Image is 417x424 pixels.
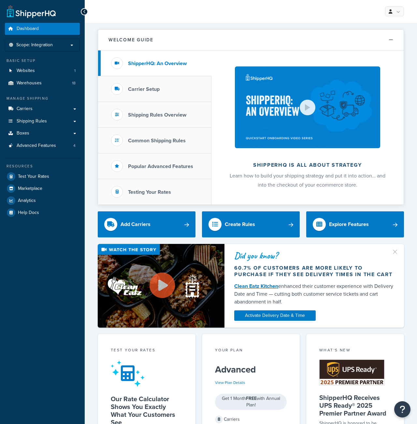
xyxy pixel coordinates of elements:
div: Your Plan [215,347,287,355]
h3: Common Shipping Rules [128,138,186,144]
li: Warehouses [5,77,80,89]
div: Explore Features [329,220,369,229]
img: ShipperHQ is all about strategy [235,66,380,148]
div: Basic Setup [5,58,80,64]
h3: Carrier Setup [128,86,160,92]
h2: Welcome Guide [108,37,153,42]
a: Warehouses18 [5,77,80,89]
span: Marketplace [18,186,42,191]
span: Test Your Rates [18,174,49,179]
span: 1 [74,68,76,74]
div: Test your rates [111,347,182,355]
div: Get 1 Month with Annual Plan! [215,394,287,410]
div: Create Rules [225,220,255,229]
li: Advanced Features [5,140,80,152]
span: Advanced Features [17,143,56,148]
strong: FREE [246,395,257,402]
a: Add Carriers [98,211,195,237]
span: 8 [215,416,223,423]
h3: Testing Your Rates [128,189,171,195]
span: 4 [73,143,76,148]
button: Welcome Guide [98,30,404,50]
a: Clean Eatz Kitchen [234,282,278,290]
a: Marketplace [5,183,80,194]
div: enhanced their customer experience with Delivery Date and Time — cutting both customer service ti... [234,282,394,306]
span: Scope: Integration [16,42,53,48]
a: Shipping Rules [5,115,80,127]
a: Advanced Features4 [5,140,80,152]
span: Analytics [18,198,36,204]
h5: Advanced [215,364,287,375]
a: Boxes [5,127,80,139]
button: Open Resource Center [394,401,410,417]
div: What's New [319,347,391,355]
span: Websites [17,68,35,74]
a: Activate Delivery Date & Time [234,310,316,321]
h3: Shipping Rules Overview [128,112,186,118]
a: Create Rules [202,211,300,237]
h5: ShipperHQ Receives UPS Ready® 2025 Premier Partner Award [319,394,391,417]
span: Shipping Rules [17,119,47,124]
a: Analytics [5,195,80,206]
span: Help Docs [18,210,39,216]
img: Video thumbnail [98,244,224,328]
a: Dashboard [5,23,80,35]
span: Warehouses [17,80,42,86]
a: Explore Features [306,211,404,237]
h3: Popular Advanced Features [128,163,193,169]
a: Test Your Rates [5,171,80,182]
div: Manage Shipping [5,96,80,101]
h3: ShipperHQ: An Overview [128,61,187,66]
div: Did you know? [234,251,394,260]
a: Websites1 [5,65,80,77]
span: 18 [72,80,76,86]
span: Boxes [17,131,29,136]
span: Learn how to build your shipping strategy and put it into action… and into the checkout of your e... [230,172,385,189]
div: 60.7% of customers are more likely to purchase if they see delivery times in the cart [234,265,394,278]
div: Carriers [215,415,287,424]
a: View Plan Details [215,380,245,386]
div: Add Carriers [121,220,151,229]
div: Resources [5,163,80,169]
h2: ShipperHQ is all about strategy [229,162,386,168]
span: Carriers [17,106,33,112]
li: Websites [5,65,80,77]
a: Carriers [5,103,80,115]
span: Dashboard [17,26,39,32]
a: Help Docs [5,207,80,219]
